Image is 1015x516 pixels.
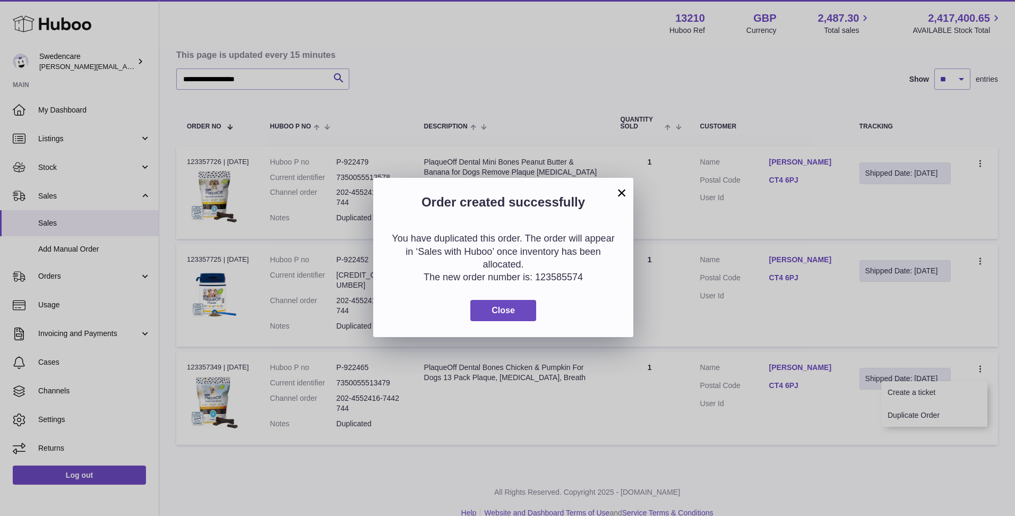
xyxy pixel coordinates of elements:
[389,271,617,283] p: The new order number is: 123585574
[492,306,515,315] span: Close
[389,232,617,271] p: You have duplicated this order. The order will appear in ‘Sales with Huboo’ once inventory has be...
[470,300,536,322] button: Close
[389,194,617,216] h2: Order created successfully
[615,186,628,199] button: ×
